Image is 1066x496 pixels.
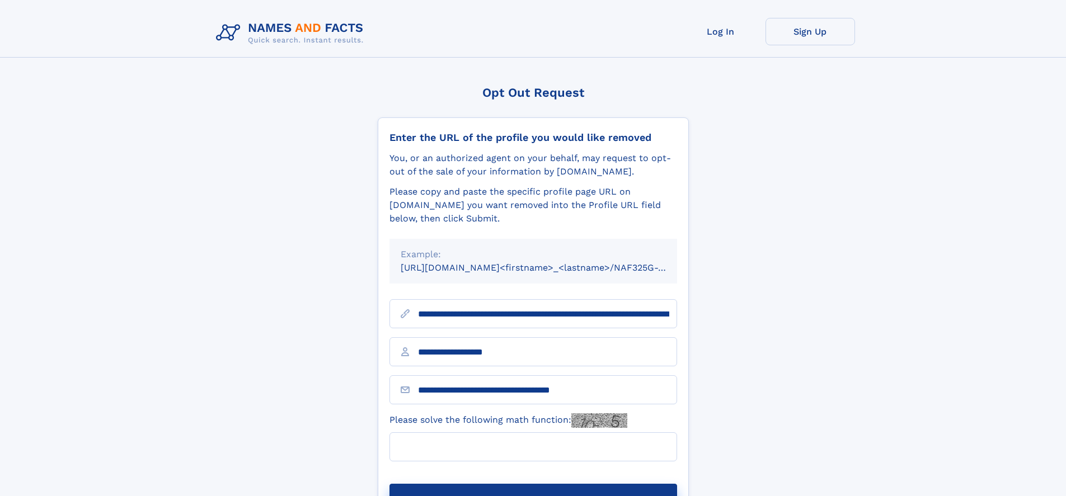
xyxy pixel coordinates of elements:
[389,152,677,178] div: You, or an authorized agent on your behalf, may request to opt-out of the sale of your informatio...
[389,413,627,428] label: Please solve the following math function:
[676,18,766,45] a: Log In
[766,18,855,45] a: Sign Up
[389,185,677,225] div: Please copy and paste the specific profile page URL on [DOMAIN_NAME] you want removed into the Pr...
[401,262,698,273] small: [URL][DOMAIN_NAME]<firstname>_<lastname>/NAF325G-xxxxxxxx
[212,18,373,48] img: Logo Names and Facts
[401,248,666,261] div: Example:
[389,131,677,144] div: Enter the URL of the profile you would like removed
[378,86,689,100] div: Opt Out Request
